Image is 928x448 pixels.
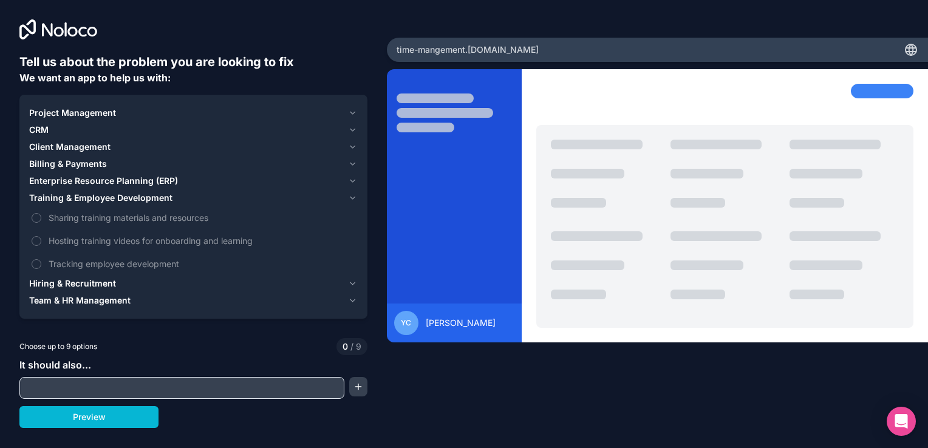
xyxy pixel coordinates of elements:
[29,141,111,153] span: Client Management
[32,259,41,269] button: Tracking employee development
[401,318,411,328] span: YC
[350,341,353,351] span: /
[49,234,355,247] span: Hosting training videos for onboarding and learning
[29,124,49,136] span: CRM
[49,211,355,224] span: Sharing training materials and resources
[29,138,358,155] button: Client Management
[19,406,159,428] button: Preview
[29,275,358,292] button: Hiring & Recruitment
[397,44,539,56] span: time-mangement .[DOMAIN_NAME]
[32,213,41,223] button: Sharing training materials and resources
[29,104,358,121] button: Project Management
[49,257,355,270] span: Tracking employee development
[29,192,172,204] span: Training & Employee Development
[29,107,116,119] span: Project Management
[29,206,358,275] div: Training & Employee Development
[29,172,358,189] button: Enterprise Resource Planning (ERP)
[19,53,367,70] h6: Tell us about the problem you are looking to fix
[29,158,107,170] span: Billing & Payments
[32,236,41,246] button: Hosting training videos for onboarding and learning
[29,292,358,309] button: Team & HR Management
[348,341,361,353] span: 9
[29,277,116,290] span: Hiring & Recruitment
[29,155,358,172] button: Billing & Payments
[426,317,496,329] span: [PERSON_NAME]
[19,359,91,371] span: It should also...
[343,341,348,353] span: 0
[29,294,131,307] span: Team & HR Management
[19,341,97,352] span: Choose up to 9 options
[887,407,916,436] div: Open Intercom Messenger
[19,72,171,84] span: We want an app to help us with:
[29,189,358,206] button: Training & Employee Development
[29,121,358,138] button: CRM
[29,175,178,187] span: Enterprise Resource Planning (ERP)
